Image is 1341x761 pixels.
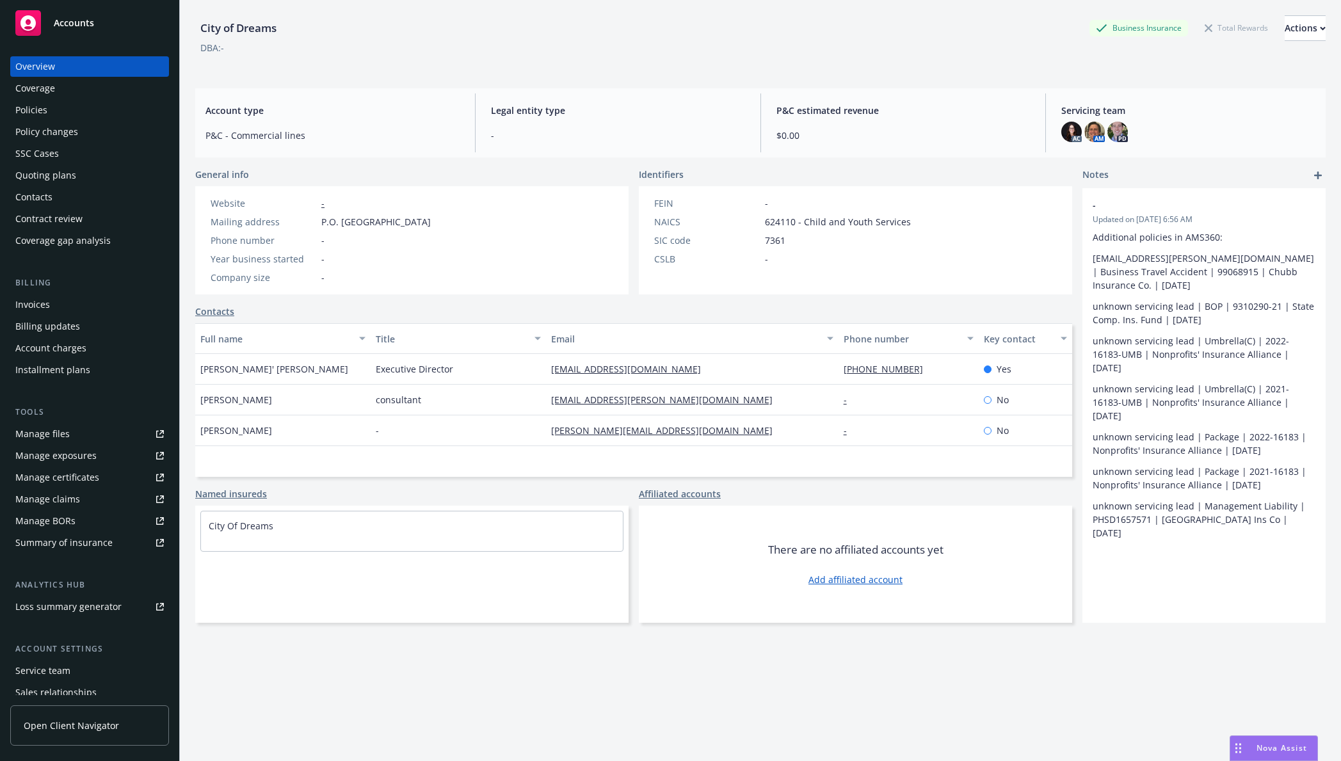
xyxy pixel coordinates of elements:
[15,445,97,466] div: Manage exposures
[15,467,99,488] div: Manage certificates
[15,338,86,358] div: Account charges
[10,187,169,207] a: Contacts
[15,165,76,186] div: Quoting plans
[15,597,122,617] div: Loss summary generator
[10,360,169,380] a: Installment plans
[15,122,78,142] div: Policy changes
[10,511,169,531] a: Manage BORs
[765,196,768,210] span: -
[211,234,316,247] div: Phone number
[1082,168,1109,183] span: Notes
[765,234,785,247] span: 7361
[1061,104,1315,117] span: Servicing team
[1082,188,1326,550] div: -Updated on [DATE] 6:56 AMAdditional policies in AMS360:[EMAIL_ADDRESS][PERSON_NAME][DOMAIN_NAME]...
[997,424,1009,437] span: No
[15,143,59,164] div: SSC Cases
[1093,230,1315,244] p: Additional policies in AMS360:
[1230,736,1246,760] div: Drag to move
[546,323,839,354] button: Email
[1089,20,1188,36] div: Business Insurance
[15,360,90,380] div: Installment plans
[10,78,169,99] a: Coverage
[1230,735,1318,761] button: Nova Assist
[984,332,1053,346] div: Key contact
[15,294,50,315] div: Invoices
[10,338,169,358] a: Account charges
[10,122,169,142] a: Policy changes
[997,362,1011,376] span: Yes
[211,215,316,228] div: Mailing address
[24,719,119,732] span: Open Client Navigator
[321,215,431,228] span: P.O. [GEOGRAPHIC_DATA]
[1093,382,1315,422] p: unknown servicing lead | Umbrella(C) | 2021-16183-UMB | Nonprofits' Insurance Alliance | [DATE]
[209,520,273,532] a: City Of Dreams
[10,643,169,655] div: Account settings
[10,165,169,186] a: Quoting plans
[1093,334,1315,374] p: unknown servicing lead | Umbrella(C) | 2022-16183-UMB | Nonprofits' Insurance Alliance | [DATE]
[15,78,55,99] div: Coverage
[15,100,47,120] div: Policies
[1285,15,1326,41] button: Actions
[200,332,351,346] div: Full name
[839,323,979,354] button: Phone number
[15,187,52,207] div: Contacts
[195,487,267,501] a: Named insureds
[10,661,169,681] a: Service team
[979,323,1072,354] button: Key contact
[10,424,169,444] a: Manage files
[1257,742,1307,753] span: Nova Assist
[10,230,169,251] a: Coverage gap analysis
[639,168,684,181] span: Identifiers
[1093,300,1315,326] p: unknown servicing lead | BOP | 9310290-21 | State Comp. Ins. Fund | [DATE]
[10,489,169,509] a: Manage claims
[491,129,745,142] span: -
[1310,168,1326,183] a: add
[1093,252,1315,292] p: [EMAIL_ADDRESS][PERSON_NAME][DOMAIN_NAME] | Business Travel Accident | 99068915 | Chubb Insurance...
[15,661,70,681] div: Service team
[211,252,316,266] div: Year business started
[211,271,316,284] div: Company size
[1285,16,1326,40] div: Actions
[200,424,272,437] span: [PERSON_NAME]
[551,394,783,406] a: [EMAIL_ADDRESS][PERSON_NAME][DOMAIN_NAME]
[844,363,933,375] a: [PHONE_NUMBER]
[376,393,421,406] span: consultant
[15,511,76,531] div: Manage BORs
[195,168,249,181] span: General info
[1093,499,1315,540] p: unknown servicing lead | Management Liability | PHSD1657571 | [GEOGRAPHIC_DATA] Ins Co | [DATE]
[200,393,272,406] span: [PERSON_NAME]
[371,323,546,354] button: Title
[10,143,169,164] a: SSC Cases
[654,215,760,228] div: NAICS
[15,316,80,337] div: Billing updates
[15,533,113,553] div: Summary of insurance
[491,104,745,117] span: Legal entity type
[195,323,371,354] button: Full name
[1093,198,1282,212] span: -
[195,20,282,36] div: City of Dreams
[844,424,857,437] a: -
[808,573,903,586] a: Add affiliated account
[765,252,768,266] span: -
[195,305,234,318] a: Contacts
[551,424,783,437] a: [PERSON_NAME][EMAIL_ADDRESS][DOMAIN_NAME]
[1093,430,1315,457] p: unknown servicing lead | Package | 2022-16183 | Nonprofits' Insurance Alliance | [DATE]
[10,406,169,419] div: Tools
[551,332,819,346] div: Email
[1084,122,1105,142] img: photo
[765,215,911,228] span: 624110 - Child and Youth Services
[10,445,169,466] span: Manage exposures
[200,362,348,376] span: [PERSON_NAME]' [PERSON_NAME]
[10,294,169,315] a: Invoices
[376,424,379,437] span: -
[1107,122,1128,142] img: photo
[15,230,111,251] div: Coverage gap analysis
[654,252,760,266] div: CSLB
[10,467,169,488] a: Manage certificates
[1198,20,1274,36] div: Total Rewards
[15,56,55,77] div: Overview
[10,5,169,41] a: Accounts
[10,597,169,617] a: Loss summary generator
[844,332,960,346] div: Phone number
[321,252,325,266] span: -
